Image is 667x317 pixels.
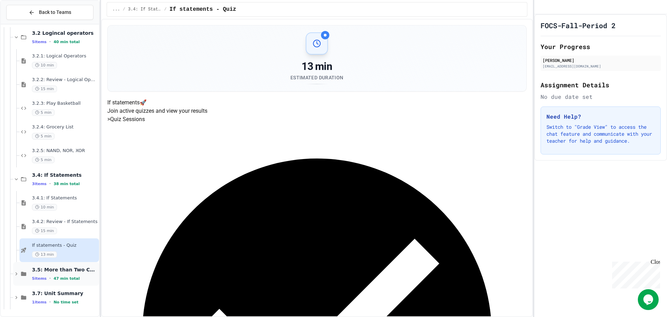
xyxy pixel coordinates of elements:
[53,276,80,281] span: 47 min total
[638,289,660,310] iframe: chat widget
[543,64,659,69] div: [EMAIL_ADDRESS][DOMAIN_NAME]
[32,53,98,59] span: 3.2.1: Logical Operators
[3,3,48,44] div: Chat with us now!Close
[543,57,659,63] div: [PERSON_NAME]
[123,7,125,12] span: /
[541,42,661,51] h2: Your Progress
[164,7,167,12] span: /
[541,80,661,90] h2: Assignment Details
[609,259,660,288] iframe: chat widget
[32,228,57,234] span: 15 min
[107,107,527,115] p: Join active quizzes and view your results
[170,5,236,14] span: If statements - Quiz
[32,172,98,178] span: 3.4: If Statements
[32,300,47,304] span: 1 items
[53,40,80,44] span: 40 min total
[32,290,98,296] span: 3.7: Unit Summary
[32,157,55,163] span: 5 min
[32,251,57,258] span: 13 min
[107,115,527,124] h5: > Quiz Sessions
[290,60,343,73] div: 13 min
[32,109,55,116] span: 5 min
[32,219,98,225] span: 3.4.2: Review - If Statements
[32,62,57,69] span: 10 min
[546,112,655,121] h3: Need Help?
[6,5,93,20] button: Back to Teams
[32,148,98,154] span: 3.2.5: NAND, NOR, XOR
[32,267,98,273] span: 3.5: More than Two Choices
[49,299,51,305] span: •
[32,133,55,140] span: 5 min
[53,182,80,186] span: 38 min total
[541,93,661,101] div: No due date set
[53,300,79,304] span: No time set
[32,101,98,106] span: 3.2.3: Play Basketball
[32,30,98,36] span: 3.2 Logincal operators
[49,181,51,187] span: •
[49,39,51,45] span: •
[107,98,527,107] h4: If statements 🚀
[546,124,655,144] p: Switch to "Grade View" to access the chat feature and communicate with your teacher for help and ...
[49,276,51,281] span: •
[32,204,57,211] span: 10 min
[32,124,98,130] span: 3.2.4: Grocery List
[32,182,47,186] span: 3 items
[39,9,71,16] span: Back to Teams
[32,86,57,92] span: 15 min
[32,40,47,44] span: 5 items
[32,195,98,201] span: 3.4.1: If Statements
[290,74,343,81] div: Estimated Duration
[32,243,98,248] span: If statements - Quiz
[541,21,616,30] h1: FOCS-Fall-Period 2
[32,77,98,83] span: 3.2.2: Review - Logical Operators
[32,276,47,281] span: 5 items
[113,7,120,12] span: ...
[128,7,162,12] span: 3.4: If Statements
